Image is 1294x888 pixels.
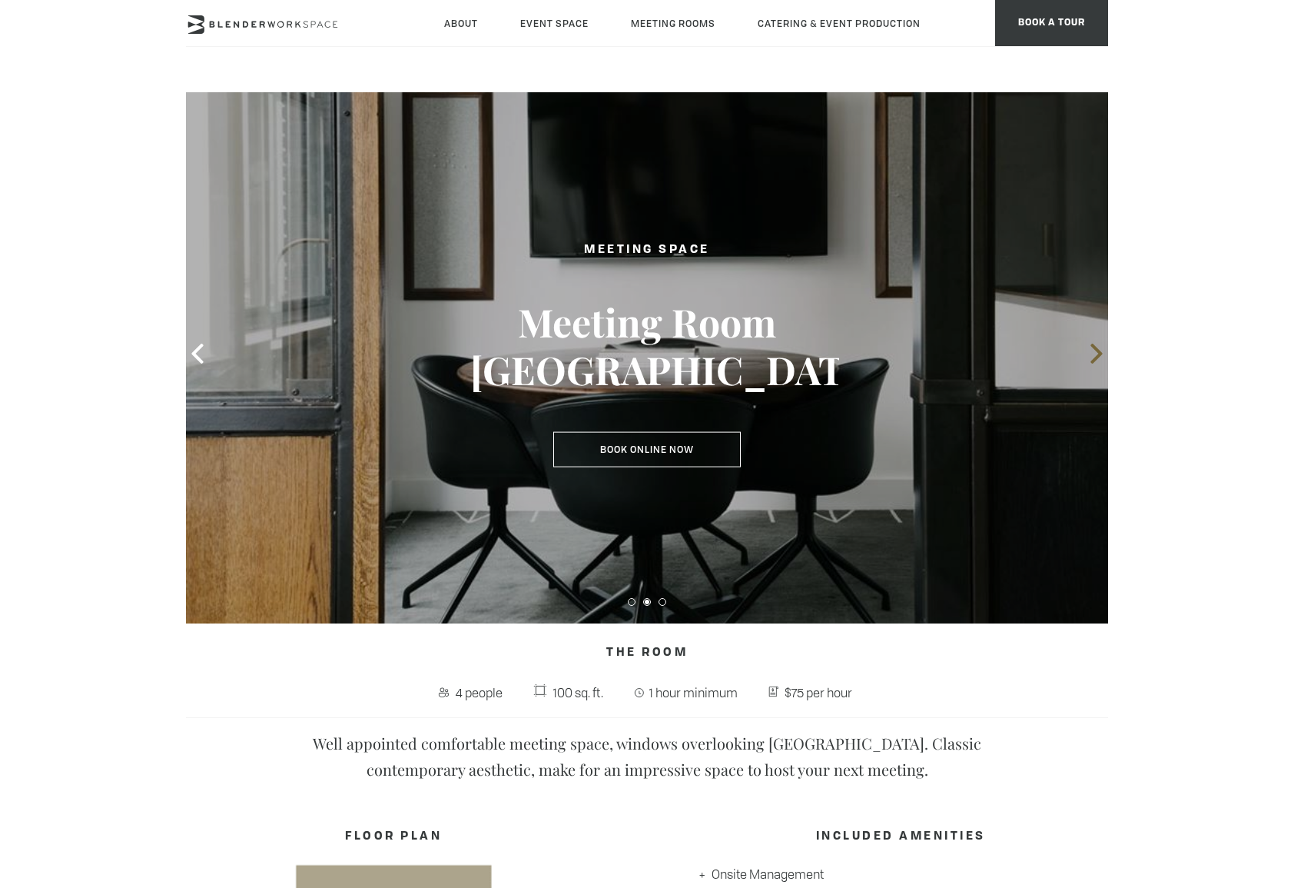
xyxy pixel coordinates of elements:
h4: The Room [186,639,1108,668]
span: 100 sq. ft. [549,680,607,705]
h4: INCLUDED AMENITIES [693,823,1108,852]
h4: FLOOR PLAN [186,823,601,852]
a: Book Online Now [553,432,741,467]
h2: Meeting Space [470,241,824,260]
p: Well appointed comfortable meeting space, windows overlooking [GEOGRAPHIC_DATA]. Classic contempo... [263,730,1031,783]
span: 1 hour minimum [646,680,742,705]
h3: Meeting Room [GEOGRAPHIC_DATA] [470,298,824,394]
span: $75 per hour [781,680,856,705]
span: 4 people [452,680,506,705]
